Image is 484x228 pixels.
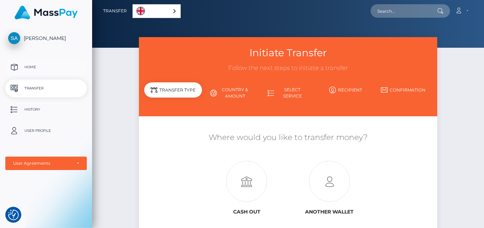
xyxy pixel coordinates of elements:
h6: Cash out [210,209,283,215]
div: User Agreements [13,160,71,166]
h3: Follow the next steps to initiate a transfer [144,64,432,72]
button: Consent Preferences [8,210,19,220]
p: Home [8,62,84,72]
img: Revisit consent button [8,210,19,220]
span: [PERSON_NAME] [5,35,87,41]
a: Transfer Type [144,84,202,102]
a: Home [5,58,87,76]
input: Search... [371,4,437,18]
h6: Another wallet [293,209,366,215]
p: User Profile [8,125,84,136]
a: User Profile [5,122,87,140]
a: Select Service [259,84,317,102]
div: Transfer Type [144,82,202,98]
button: User Agreements [5,157,87,170]
a: Transfer [5,80,87,97]
p: History [8,104,84,115]
a: Recipient [317,84,374,96]
a: History [5,101,87,118]
h5: Where would you like to transfer money? [144,132,432,143]
h3: Initiate Transfer [144,46,432,60]
div: Language [133,4,181,18]
img: MassPay [15,6,78,19]
a: English [133,5,180,18]
a: Confirmation [374,84,432,96]
a: Transfer [103,4,127,18]
p: Transfer [8,83,84,94]
aside: Language selected: English [133,4,181,18]
a: Country & Amount [202,84,259,102]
